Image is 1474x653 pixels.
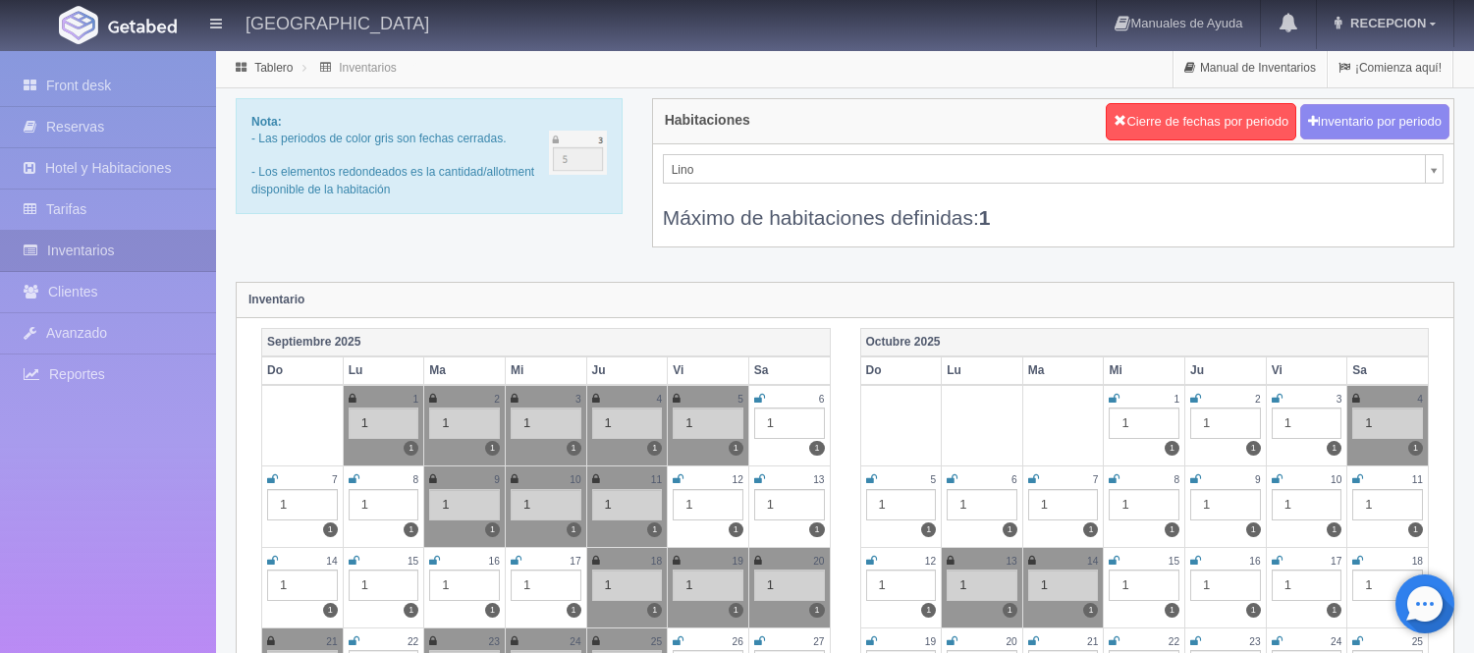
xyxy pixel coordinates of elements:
div: 1 [947,489,1017,520]
small: 10 [570,474,580,485]
div: Máximo de habitaciones definidas: [663,184,1444,232]
div: 1 [1028,489,1099,520]
label: 1 [921,603,936,618]
button: Cierre de fechas por periodo [1106,103,1296,140]
label: 1 [1083,603,1098,618]
div: 1 [592,489,663,520]
label: 1 [567,603,581,618]
small: 3 [1337,394,1342,405]
img: Getabed [59,6,98,44]
th: Ju [586,356,668,385]
div: 1 [429,408,500,439]
small: 25 [1412,636,1423,647]
div: 1 [1272,489,1342,520]
label: 1 [647,441,662,456]
small: 12 [925,556,936,567]
th: Mi [505,356,586,385]
small: 19 [925,636,936,647]
label: 1 [1165,441,1179,456]
th: Do [860,356,942,385]
h4: Habitaciones [665,113,750,128]
div: 1 [1272,570,1342,601]
label: 1 [1165,522,1179,537]
div: 1 [1352,408,1423,439]
label: 1 [1246,603,1261,618]
small: 12 [733,474,743,485]
small: 24 [1331,636,1341,647]
small: 21 [1087,636,1098,647]
div: 1 [1028,570,1099,601]
div: 1 [429,570,500,601]
th: Vi [668,356,749,385]
div: 1 [754,489,825,520]
b: Nota: [251,115,282,129]
label: 1 [567,522,581,537]
small: 22 [1169,636,1179,647]
small: 2 [494,394,500,405]
div: 1 [429,489,500,520]
th: Vi [1266,356,1347,385]
img: Getabed [108,19,177,33]
a: Inventarios [339,61,397,75]
small: 27 [813,636,824,647]
label: 1 [485,441,500,456]
th: Ma [424,356,506,385]
div: 1 [673,408,743,439]
small: 19 [733,556,743,567]
a: Tablero [254,61,293,75]
small: 20 [813,556,824,567]
label: 1 [729,603,743,618]
small: 7 [332,474,338,485]
small: 16 [1249,556,1260,567]
small: 21 [326,636,337,647]
small: 14 [326,556,337,567]
small: 20 [1006,636,1016,647]
div: 1 [1109,489,1179,520]
small: 11 [1412,474,1423,485]
div: 1 [1272,408,1342,439]
a: Manual de Inventarios [1174,49,1327,87]
div: 1 [866,570,937,601]
div: 1 [349,570,419,601]
small: 3 [575,394,581,405]
small: 11 [651,474,662,485]
div: 1 [1109,570,1179,601]
small: 8 [413,474,419,485]
th: Septiembre 2025 [262,328,831,356]
label: 1 [1327,522,1341,537]
div: 1 [267,570,338,601]
small: 6 [819,394,825,405]
small: 6 [1011,474,1017,485]
small: 17 [1331,556,1341,567]
div: 1 [754,570,825,601]
label: 1 [729,441,743,456]
div: - Las periodos de color gris son fechas cerradas. - Los elementos redondeados es la cantidad/allo... [236,98,623,214]
div: 1 [349,489,419,520]
a: Lino [663,154,1444,184]
a: ¡Comienza aquí! [1328,49,1452,87]
small: 9 [1255,474,1261,485]
b: 1 [979,206,991,229]
label: 1 [1003,603,1017,618]
div: 1 [267,489,338,520]
div: 1 [866,489,937,520]
div: 1 [1352,489,1423,520]
div: 1 [511,570,581,601]
label: 1 [404,441,418,456]
small: 2 [1255,394,1261,405]
small: 14 [1087,556,1098,567]
small: 8 [1174,474,1179,485]
span: RECEPCION [1345,16,1426,30]
div: 1 [754,408,825,439]
label: 1 [485,603,500,618]
small: 7 [1093,474,1099,485]
small: 4 [1417,394,1423,405]
small: 1 [1174,394,1179,405]
label: 1 [809,522,824,537]
div: 1 [511,489,581,520]
label: 1 [647,522,662,537]
th: Lu [942,356,1023,385]
small: 18 [1412,556,1423,567]
th: Do [262,356,344,385]
span: Lino [672,155,1417,185]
